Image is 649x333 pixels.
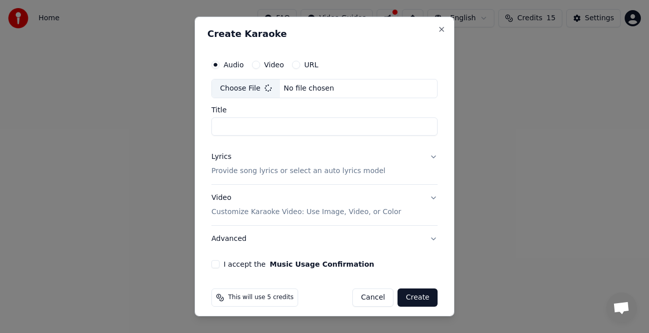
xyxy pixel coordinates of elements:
[211,207,401,217] p: Customize Karaoke Video: Use Image, Video, or Color
[224,261,374,268] label: I accept the
[212,79,280,98] div: Choose File
[211,193,401,217] div: Video
[264,61,284,68] label: Video
[211,166,385,176] p: Provide song lyrics or select an auto lyrics model
[398,288,438,307] button: Create
[207,29,442,38] h2: Create Karaoke
[224,61,244,68] label: Audio
[352,288,393,307] button: Cancel
[211,185,438,225] button: VideoCustomize Karaoke Video: Use Image, Video, or Color
[211,144,438,184] button: LyricsProvide song lyrics or select an auto lyrics model
[228,294,294,302] span: This will use 5 credits
[211,226,438,252] button: Advanced
[280,84,338,94] div: No file chosen
[304,61,318,68] label: URL
[211,152,231,162] div: Lyrics
[270,261,374,268] button: I accept the
[211,106,438,113] label: Title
